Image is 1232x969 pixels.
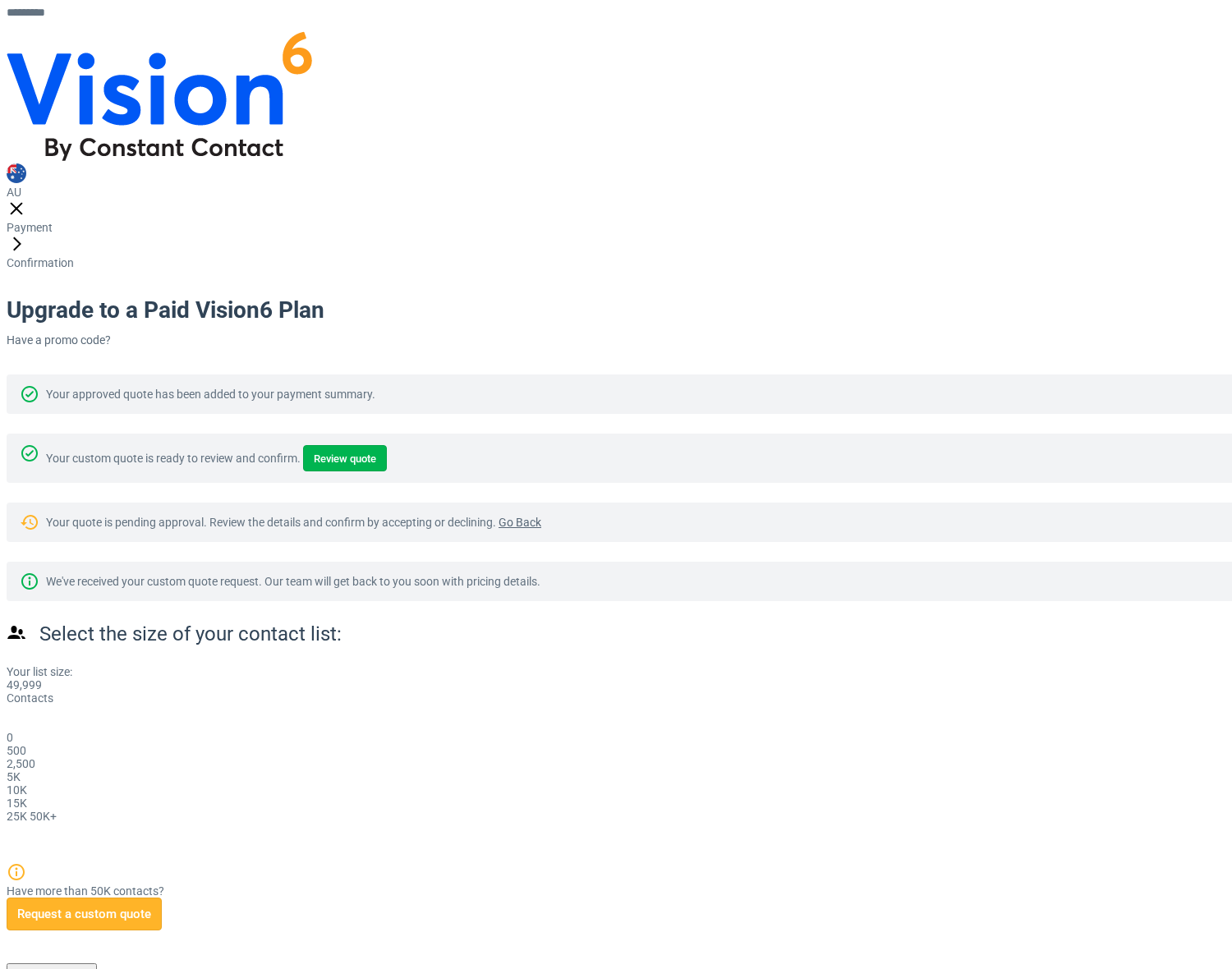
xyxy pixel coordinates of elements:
span: Your custom quote is ready to review and confirm. [46,452,301,465]
span: 25K [7,810,27,823]
button: Request a custom quote [7,898,162,930]
span: 500 [7,744,26,757]
a: Go Back [499,516,541,529]
span: Your approved quote has been added to your payment summary. [46,388,375,401]
button: Review quote [303,445,387,471]
span: Your quote is pending approval. Review the details and confirm by accepting or declining. [46,516,496,529]
span: 50K+ [30,810,57,823]
span: We've received your custom quote request. Our team will get back to you soon with pricing details. [46,575,540,588]
a: Have a promo code? [7,333,111,347]
span: 10K [7,783,27,797]
span: 0 [7,731,13,744]
div: Your list size: [7,665,841,678]
span: 15K [7,797,27,810]
div: Contacts [7,691,841,705]
span: 2,500 [7,757,35,770]
h2: Select the size of your contact list: [7,621,841,649]
span: 5K [7,770,21,783]
span: Have more than 50K contacts? [7,884,164,898]
span: 49,999 [7,678,42,691]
